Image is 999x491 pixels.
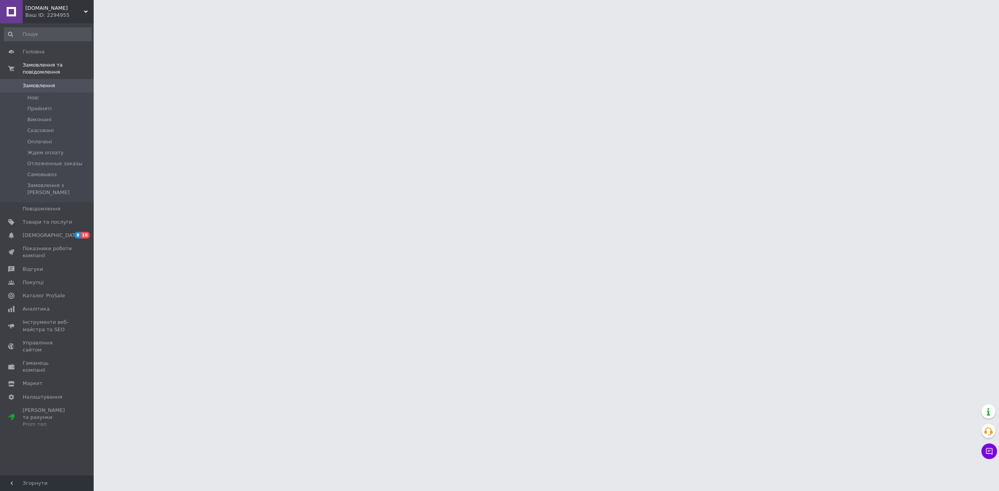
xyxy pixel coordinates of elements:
[23,266,43,273] span: Відгуки
[27,116,52,123] span: Виконані
[23,82,55,89] span: Замовлення
[23,319,72,333] span: Інструменти веб-майстра та SEO
[27,127,54,134] span: Скасовані
[23,306,50,313] span: Аналітика
[75,232,81,238] span: 8
[23,279,44,286] span: Покупці
[23,407,72,428] span: [PERSON_NAME] та рахунки
[23,292,65,299] span: Каталог ProSale
[27,138,52,145] span: Оплачені
[25,12,94,19] div: Ваш ID: 2294955
[23,219,72,226] span: Товари та послуги
[23,48,44,55] span: Головна
[23,380,43,387] span: Маркет
[27,105,52,112] span: Прийняті
[27,182,91,196] span: Замовлення з [PERSON_NAME]
[27,160,82,167] span: Отложенные заказы
[4,27,92,41] input: Пошук
[23,421,72,428] div: Prom топ
[23,245,72,259] span: Показники роботи компанії
[23,339,72,353] span: Управління сайтом
[23,394,62,401] span: Налаштування
[27,171,57,178] span: Самовывоз
[27,149,64,156] span: Ждем оплату
[25,5,84,12] span: VMK.in.ua
[23,62,94,76] span: Замовлення та повідомлення
[81,232,90,238] span: 18
[23,205,60,212] span: Повідомлення
[23,232,80,239] span: [DEMOGRAPHIC_DATA]
[27,94,39,101] span: Нові
[23,360,72,374] span: Гаманець компанії
[981,443,997,459] button: Чат з покупцем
